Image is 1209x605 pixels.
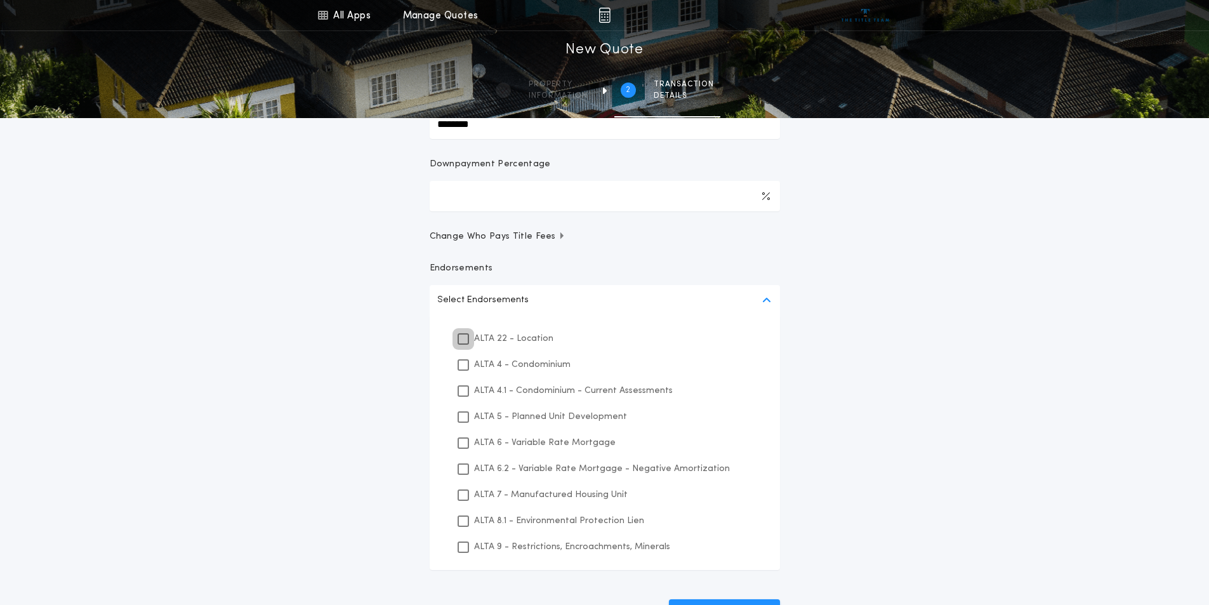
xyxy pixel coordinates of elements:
img: vs-icon [842,9,889,22]
p: ALTA 4.1 - Condominium - Current Assessments [474,384,673,397]
p: Downpayment Percentage [430,158,551,171]
p: ALTA 4 - Condominium [474,358,571,371]
span: information [529,91,588,101]
input: Downpayment Percentage [430,181,780,211]
h1: New Quote [565,40,643,60]
button: Select Endorsements [430,285,780,316]
span: Transaction [654,79,714,90]
p: ALTA 5 - Planned Unit Development [474,410,627,423]
p: Select Endorsements [437,293,529,308]
span: Property [529,79,588,90]
p: ALTA 6 - Variable Rate Mortgage [474,436,616,449]
input: New Loan Amount [430,109,780,139]
p: ALTA 9 - Restrictions, Encroachments, Minerals [474,540,670,554]
span: details [654,91,714,101]
p: ALTA 8.1 - Environmental Protection Lien [474,514,644,528]
button: Change Who Pays Title Fees [430,230,780,243]
p: ALTA 7 - Manufactured Housing Unit [474,488,628,502]
p: Endorsements [430,262,780,275]
p: ALTA 22 - Location [474,332,553,345]
span: Change Who Pays Title Fees [430,230,566,243]
p: ALTA 6.2 - Variable Rate Mortgage - Negative Amortization [474,462,730,475]
ul: Select Endorsements [430,316,780,570]
h2: 2 [626,85,630,95]
img: img [598,8,611,23]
